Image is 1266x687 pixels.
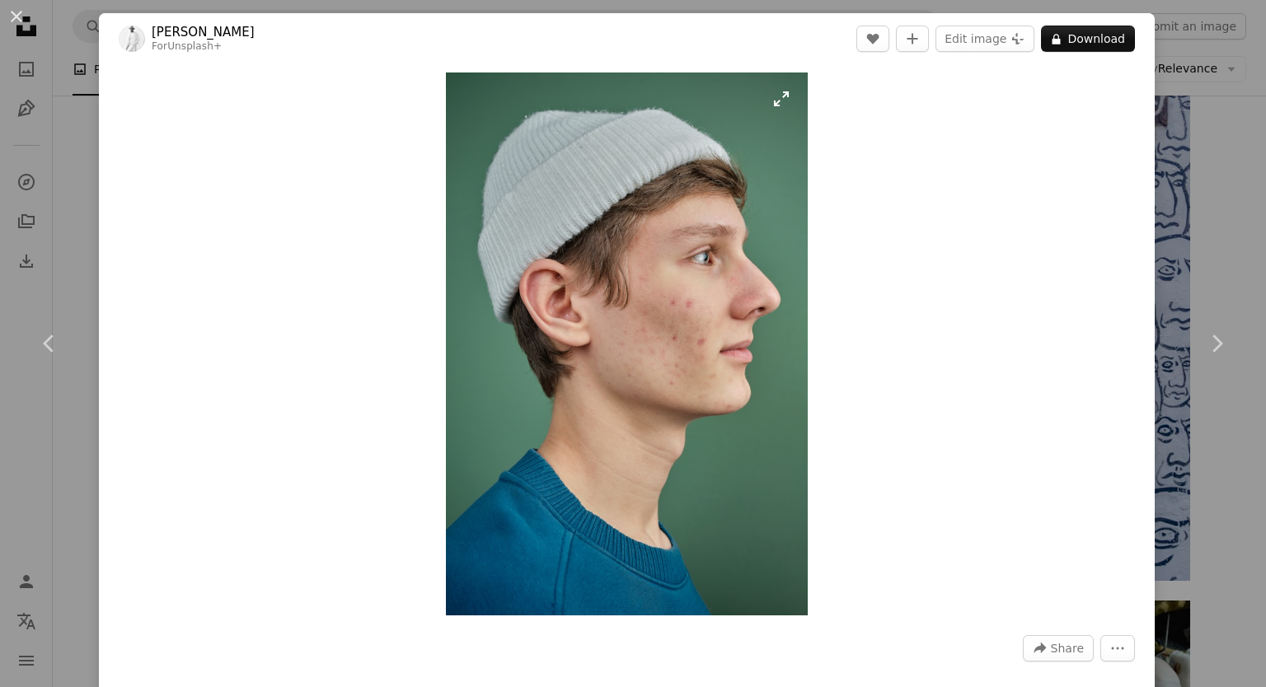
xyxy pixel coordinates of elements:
button: Edit image [935,26,1034,52]
button: More Actions [1100,635,1135,661]
button: Zoom in on this image [446,72,808,615]
button: Download [1041,26,1135,52]
img: a young man with freckled hair wearing a beanie [446,72,808,615]
div: For [152,40,255,54]
a: [PERSON_NAME] [152,24,255,40]
img: Go to Andrej Lišakov's profile [119,26,145,52]
button: Like [856,26,889,52]
span: Share [1051,636,1084,661]
a: Unsplash+ [167,40,222,52]
button: Add to Collection [896,26,929,52]
button: Share this image [1023,635,1094,661]
a: Next [1167,264,1266,423]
